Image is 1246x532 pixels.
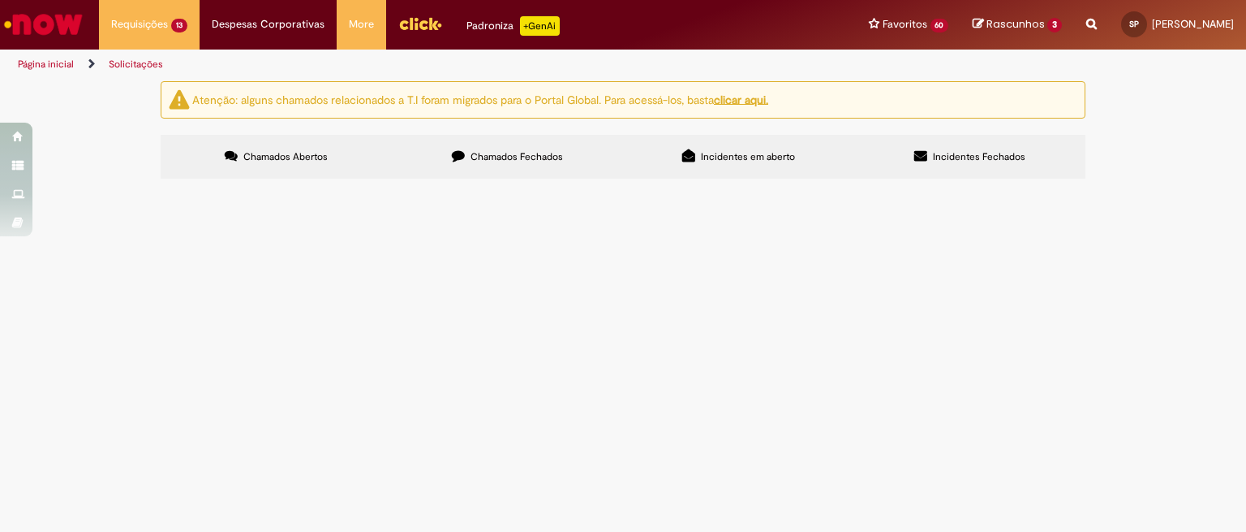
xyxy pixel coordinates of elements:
[243,150,328,163] span: Chamados Abertos
[520,16,560,36] p: +GenAi
[109,58,163,71] a: Solicitações
[192,92,768,106] ng-bind-html: Atenção: alguns chamados relacionados a T.I foram migrados para o Portal Global. Para acessá-los,...
[1152,17,1234,31] span: [PERSON_NAME]
[398,11,442,36] img: click_logo_yellow_360x200.png
[1129,19,1139,29] span: SP
[349,16,374,32] span: More
[18,58,74,71] a: Página inicial
[973,17,1062,32] a: Rascunhos
[933,150,1025,163] span: Incidentes Fechados
[171,19,187,32] span: 13
[1047,18,1062,32] span: 3
[701,150,795,163] span: Incidentes em aberto
[883,16,927,32] span: Favoritos
[466,16,560,36] div: Padroniza
[986,16,1045,32] span: Rascunhos
[930,19,949,32] span: 60
[12,50,818,80] ul: Trilhas de página
[111,16,168,32] span: Requisições
[714,92,768,106] a: clicar aqui.
[470,150,563,163] span: Chamados Fechados
[212,16,324,32] span: Despesas Corporativas
[2,8,85,41] img: ServiceNow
